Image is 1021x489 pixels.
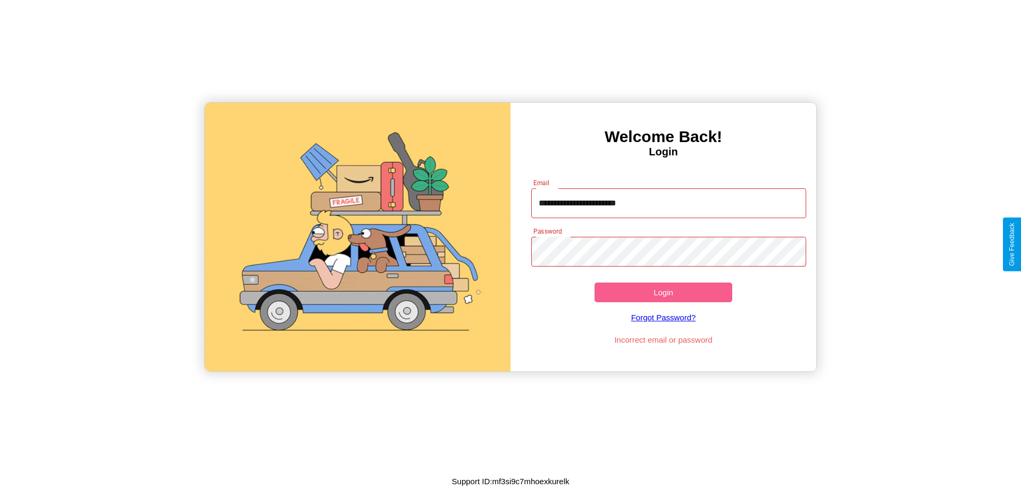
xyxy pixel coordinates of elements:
a: Forgot Password? [526,302,801,333]
label: Password [533,227,562,236]
img: gif [205,103,510,371]
p: Support ID: mf3si9c7mhoexkurelk [452,474,570,488]
label: Email [533,178,550,187]
h3: Welcome Back! [510,128,816,146]
div: Give Feedback [1008,223,1016,266]
button: Login [595,283,732,302]
p: Incorrect email or password [526,333,801,347]
h4: Login [510,146,816,158]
